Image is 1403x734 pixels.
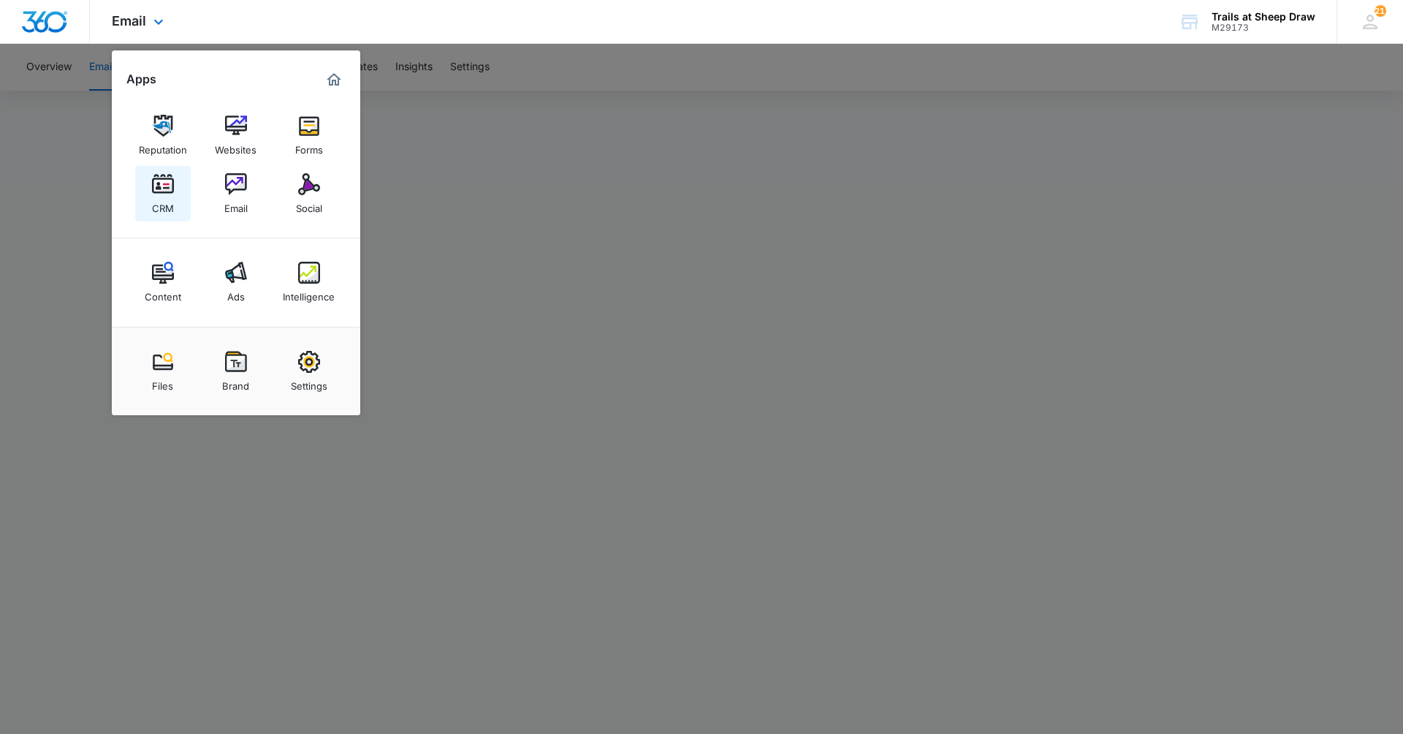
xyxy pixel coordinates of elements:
a: Content [135,254,191,310]
span: Email [112,13,146,29]
a: CRM [135,166,191,222]
div: Ads [227,284,245,303]
div: Social [296,195,322,214]
a: Forms [281,107,337,163]
a: Websites [208,107,264,163]
span: 211 [1375,5,1386,17]
a: Marketing 360® Dashboard [322,68,346,91]
div: Email [224,195,248,214]
div: Websites [215,137,256,156]
a: Ads [208,254,264,310]
a: Files [135,344,191,399]
div: Brand [222,373,249,392]
div: CRM [152,195,174,214]
a: Intelligence [281,254,337,310]
h2: Apps [126,72,156,86]
div: Content [145,284,181,303]
div: Forms [295,137,323,156]
a: Social [281,166,337,222]
a: Brand [208,344,264,399]
a: Settings [281,344,337,399]
div: account id [1212,23,1315,33]
div: Settings [291,373,327,392]
div: notifications count [1375,5,1386,17]
div: Files [152,373,173,392]
div: Reputation [139,137,187,156]
a: Email [208,166,264,222]
div: Intelligence [283,284,335,303]
a: Reputation [135,107,191,163]
div: account name [1212,11,1315,23]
